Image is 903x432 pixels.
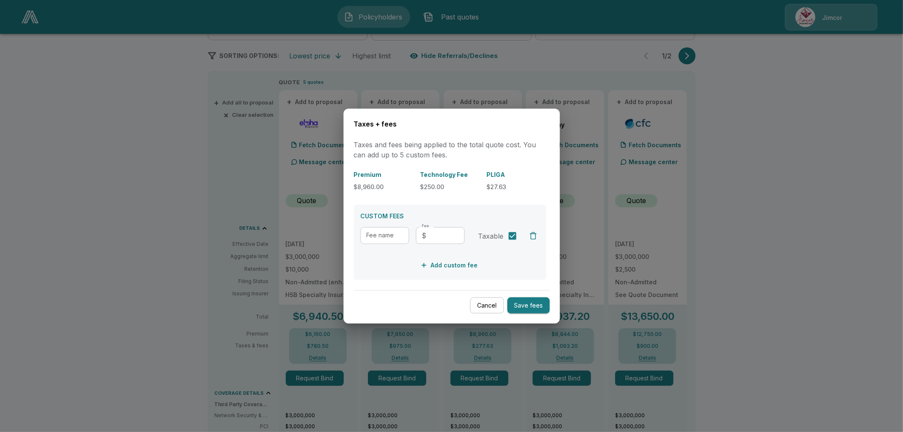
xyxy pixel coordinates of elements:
p: Taxes and fees being applied to the total quote cost. You can add up to 5 custom fees. [353,140,550,160]
p: Technology Fee [420,170,480,179]
button: Cancel [470,297,504,314]
button: Add custom fee [419,258,481,273]
span: Taxable [478,231,503,241]
p: $8,960.00 [353,182,413,191]
button: Save fees [507,297,550,314]
label: Fee [422,223,429,229]
p: PLIGA [486,170,546,179]
p: $250.00 [420,182,480,191]
h6: Taxes + fees [353,118,550,129]
p: $27.63 [486,182,546,191]
p: $ [422,231,426,241]
p: Premium [353,170,413,179]
p: CUSTOM FEES [360,212,539,220]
